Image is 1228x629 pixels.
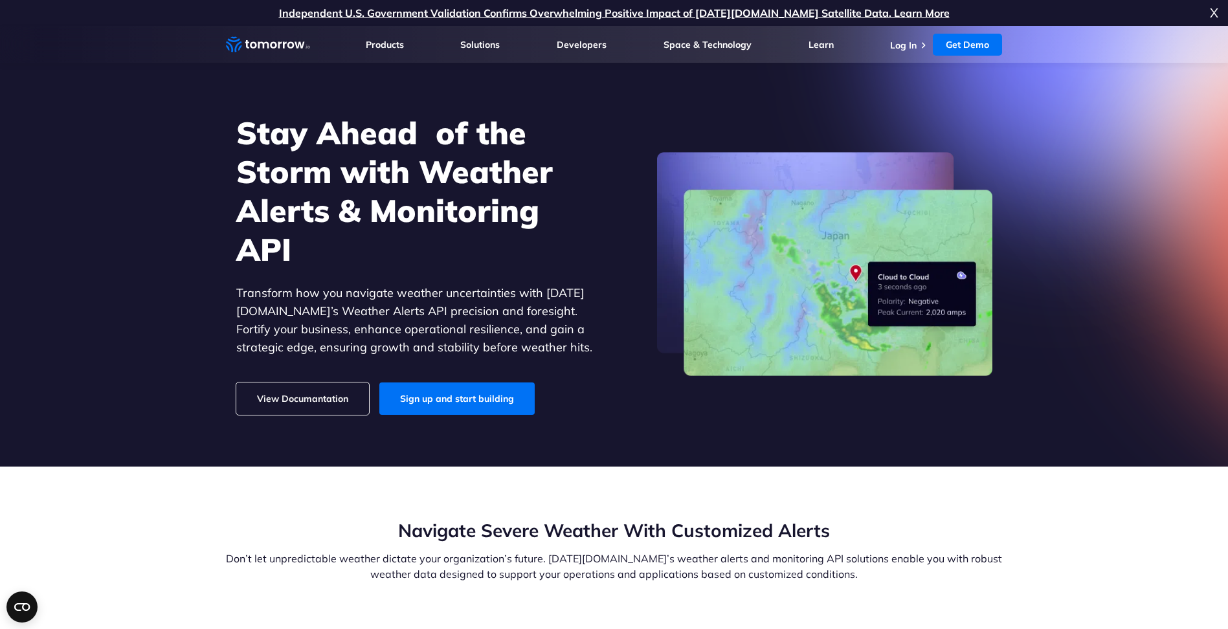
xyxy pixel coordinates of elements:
p: Don’t let unpredictable weather dictate your organization’s future. [DATE][DOMAIN_NAME]’s weather... [226,551,1003,582]
a: Products [366,39,404,50]
a: Developers [557,39,607,50]
a: Independent U.S. Government Validation Confirms Overwhelming Positive Impact of [DATE][DOMAIN_NAM... [279,6,950,19]
a: Sign up and start building [379,382,535,415]
h1: Stay Ahead of the Storm with Weather Alerts & Monitoring API [236,113,592,269]
a: Learn [809,39,834,50]
button: Open CMP widget [6,591,38,623]
a: Get Demo [933,34,1002,56]
a: Space & Technology [664,39,752,50]
p: Transform how you navigate weather uncertainties with [DATE][DOMAIN_NAME]’s Weather Alerts API pr... [236,284,592,357]
a: View Documantation [236,382,369,415]
a: Solutions [460,39,500,50]
h2: Navigate Severe Weather With Customized Alerts [226,518,1003,543]
a: Home link [226,35,310,54]
a: Log In [890,39,917,51]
